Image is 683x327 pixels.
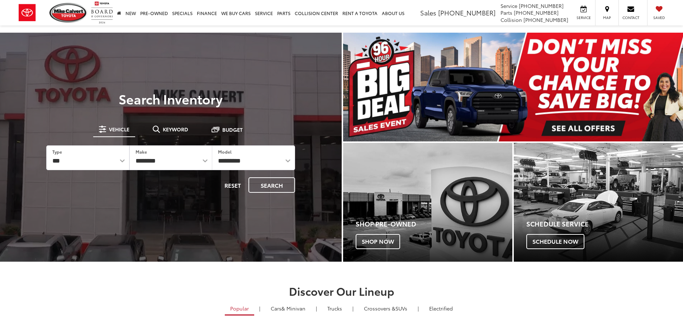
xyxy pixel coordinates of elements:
[523,16,568,23] span: [PHONE_NUMBER]
[420,8,436,17] span: Sales
[416,305,421,312] li: |
[281,305,305,312] span: & Minivan
[52,149,62,155] label: Type
[322,302,347,314] a: Trucks
[651,15,667,20] span: Saved
[30,92,312,106] h3: Search Inventory
[424,302,458,314] a: Electrified
[314,305,319,312] li: |
[575,15,592,20] span: Service
[501,16,522,23] span: Collision
[526,234,584,249] span: Schedule Now
[225,302,254,316] a: Popular
[257,305,262,312] li: |
[136,149,147,155] label: Make
[526,220,683,228] h4: Schedule Service
[89,285,594,297] h2: Discover Our Lineup
[622,15,639,20] span: Contact
[265,302,311,314] a: Cars
[49,3,87,23] img: Mike Calvert Toyota
[222,127,243,132] span: Budget
[218,177,247,193] button: Reset
[599,15,615,20] span: Map
[356,234,400,249] span: Shop Now
[343,143,512,262] div: Toyota
[514,9,559,16] span: [PHONE_NUMBER]
[218,149,232,155] label: Model
[438,8,495,17] span: [PHONE_NUMBER]
[519,2,564,9] span: [PHONE_NUMBER]
[248,177,295,193] button: Search
[343,143,512,262] a: Shop Pre-Owned Shop Now
[356,220,512,228] h4: Shop Pre-Owned
[514,143,683,262] a: Schedule Service Schedule Now
[351,305,355,312] li: |
[359,302,413,314] a: SUVs
[501,2,517,9] span: Service
[109,127,129,132] span: Vehicle
[364,305,395,312] span: Crossovers &
[514,143,683,262] div: Toyota
[163,127,188,132] span: Keyword
[501,9,512,16] span: Parts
